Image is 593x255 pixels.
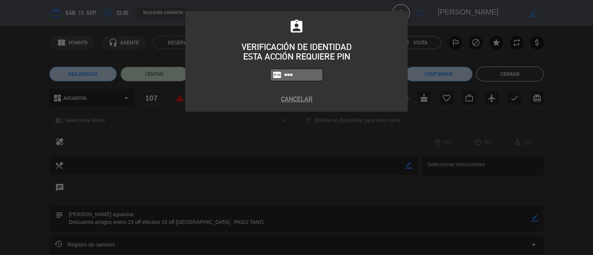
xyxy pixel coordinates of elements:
[191,94,402,104] button: Cancelar
[191,52,402,61] div: ESTA ACCIÓN REQUIERE PIN
[272,70,282,80] i: fiber_pin
[289,19,304,34] i: assignment_ind
[284,71,321,79] input: 1234
[191,42,402,52] div: VERIFICACIÓN DE IDENTIDAD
